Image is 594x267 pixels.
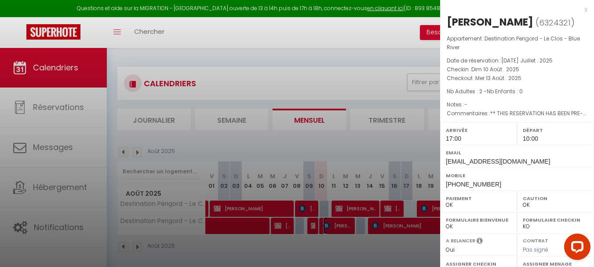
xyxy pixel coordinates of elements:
[539,17,571,28] span: 6324321
[523,216,588,224] label: Formulaire Checkin
[447,88,523,95] span: Nb Adultes : 2 -
[447,34,587,52] p: Appartement :
[446,171,588,180] label: Mobile
[523,237,548,243] label: Contrat
[475,74,521,82] span: Mer 13 Août . 2025
[447,109,587,118] p: Commentaires :
[446,237,475,245] label: A relancer
[447,56,587,65] p: Date de réservation :
[447,15,533,29] div: [PERSON_NAME]
[447,74,587,83] p: Checkout :
[440,4,587,15] div: x
[446,181,501,188] span: [PHONE_NUMBER]
[446,216,511,224] label: Formulaire Bienvenue
[523,126,588,135] label: Départ
[447,65,587,74] p: Checkin :
[464,101,467,108] span: -
[446,126,511,135] label: Arrivée
[487,88,523,95] span: Nb Enfants : 0
[557,230,594,267] iframe: LiveChat chat widget
[471,66,519,73] span: Dim 10 Août . 2025
[446,158,550,165] span: [EMAIL_ADDRESS][DOMAIN_NAME]
[523,194,588,203] label: Caution
[447,100,587,109] p: Notes :
[446,135,461,142] span: 17:00
[501,57,553,64] span: [DATE] Juillet . 2025
[477,237,483,247] i: Sélectionner OUI si vous souhaiter envoyer les séquences de messages post-checkout
[523,246,548,253] span: Pas signé
[536,16,575,29] span: ( )
[523,135,538,142] span: 10:00
[446,148,588,157] label: Email
[446,194,511,203] label: Paiement
[447,35,580,51] span: Destination Perigord - Le Clos - Blue River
